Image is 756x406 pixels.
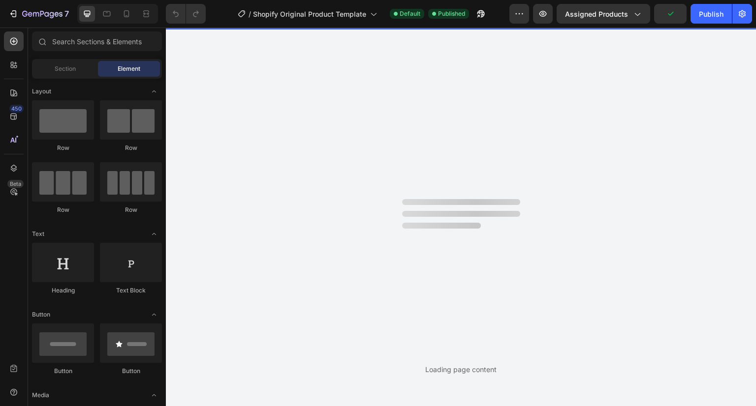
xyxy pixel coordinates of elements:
[249,9,251,19] span: /
[32,87,51,96] span: Layout
[557,4,650,24] button: Assigned Products
[32,31,162,51] input: Search Sections & Elements
[32,367,94,376] div: Button
[100,367,162,376] div: Button
[146,307,162,322] span: Toggle open
[32,230,44,238] span: Text
[438,9,465,18] span: Published
[100,286,162,295] div: Text Block
[166,4,206,24] div: Undo/Redo
[4,4,73,24] button: 7
[64,8,69,20] p: 7
[32,205,94,214] div: Row
[146,84,162,99] span: Toggle open
[32,286,94,295] div: Heading
[9,105,24,113] div: 450
[118,64,140,73] span: Element
[691,4,732,24] button: Publish
[55,64,76,73] span: Section
[699,9,724,19] div: Publish
[425,364,497,375] div: Loading page content
[253,9,366,19] span: Shopify Original Product Template
[400,9,420,18] span: Default
[32,391,49,400] span: Media
[7,180,24,188] div: Beta
[565,9,628,19] span: Assigned Products
[100,205,162,214] div: Row
[32,310,50,319] span: Button
[100,144,162,152] div: Row
[146,226,162,242] span: Toggle open
[146,387,162,403] span: Toggle open
[32,144,94,152] div: Row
